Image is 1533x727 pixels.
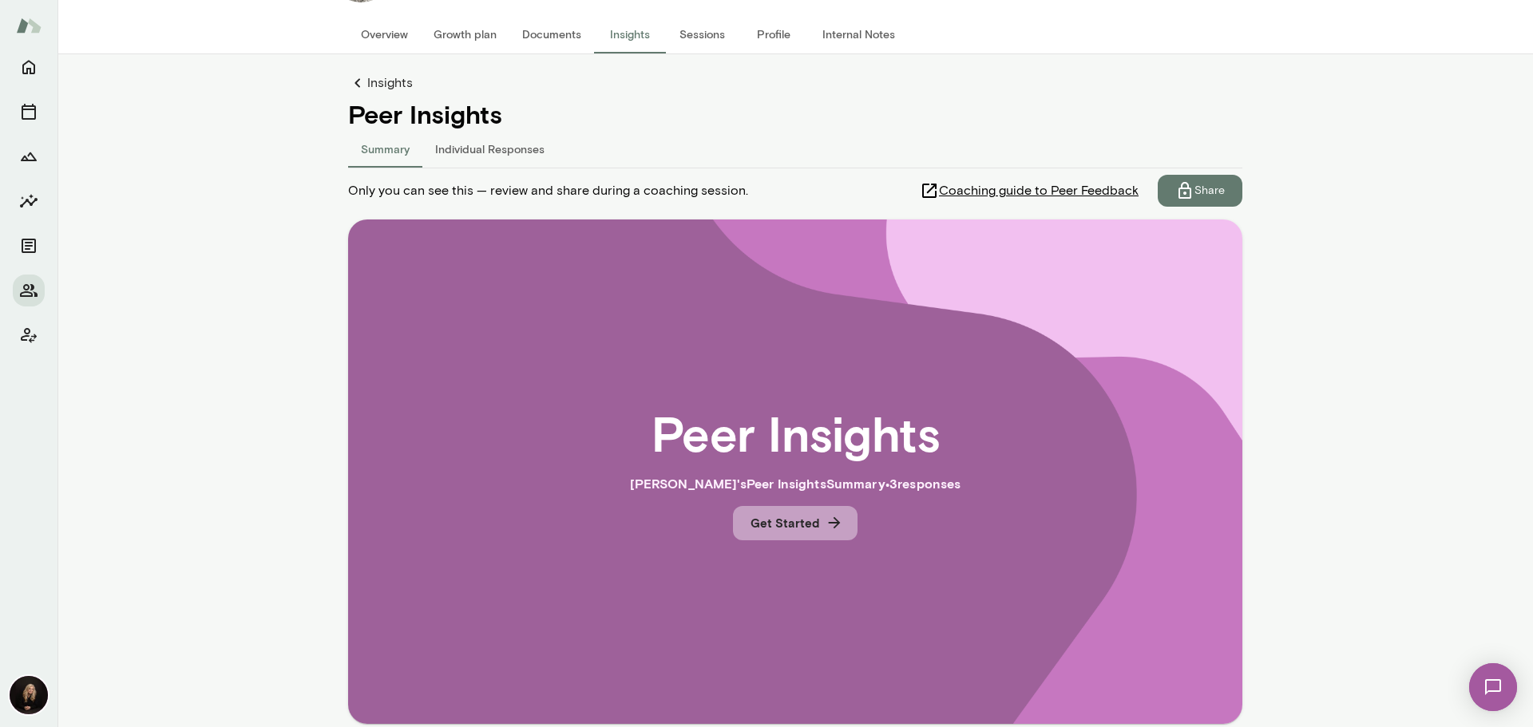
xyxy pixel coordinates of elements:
button: Individual Responses [422,129,557,168]
button: Insights [594,15,666,53]
button: Home [13,51,45,83]
img: Mento [16,10,42,41]
h2: Peer Insights [652,404,940,461]
div: responses-tab [348,129,1242,168]
button: Share [1158,175,1242,207]
button: Overview [348,15,421,53]
span: Coaching guide to Peer Feedback [939,181,1139,200]
span: [PERSON_NAME] 's Peer Insights Summary [630,476,885,491]
button: Documents [13,230,45,262]
h4: Peer Insights [348,99,1242,129]
img: Carmela Fortin [10,676,48,714]
button: Profile [738,15,810,53]
button: Growth plan [421,15,509,53]
span: Only you can see this — review and share during a coaching session. [348,181,748,200]
button: Sessions [13,96,45,128]
button: Growth Plan [13,140,45,172]
button: Summary [348,129,422,168]
button: Get Started [733,506,858,539]
button: Insights [13,185,45,217]
button: Internal Notes [810,15,908,53]
span: • 3 response s [885,476,961,491]
button: Documents [509,15,594,53]
a: Coaching guide to Peer Feedback [920,175,1158,207]
a: Insights [348,73,1242,93]
button: Members [13,275,45,306]
button: Client app [13,319,45,351]
p: Share [1194,183,1225,199]
button: Sessions [666,15,738,53]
